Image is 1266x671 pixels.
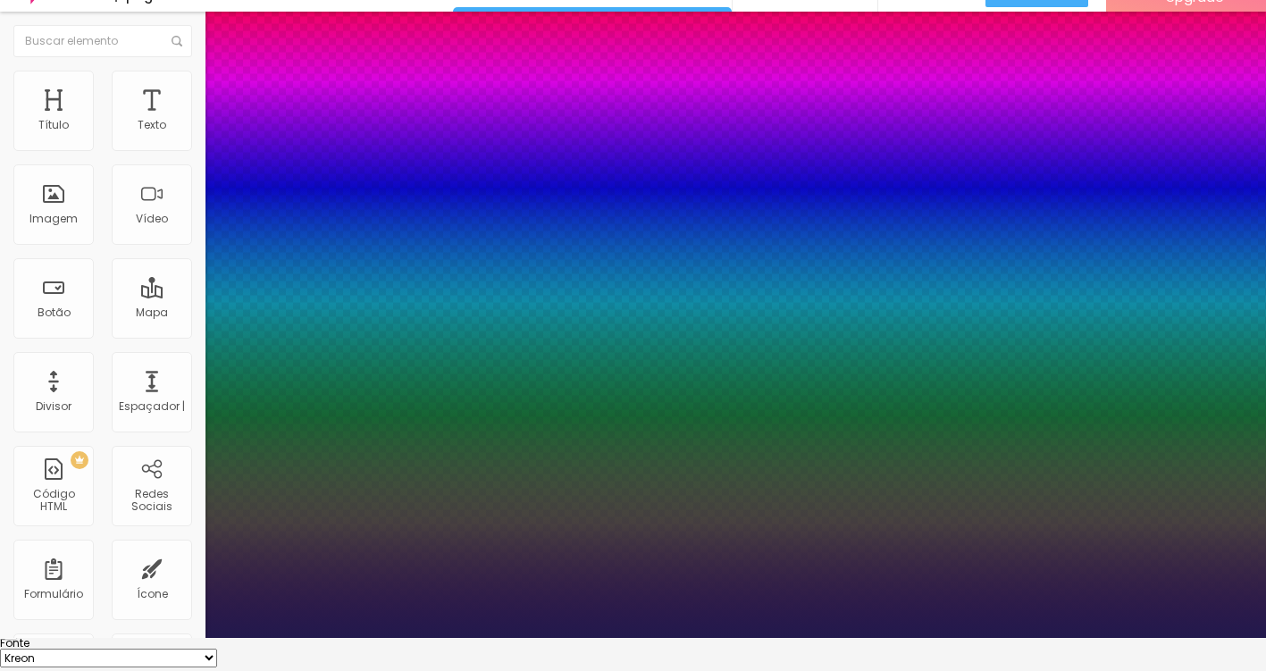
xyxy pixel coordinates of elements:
div: Espaçador | [119,400,185,413]
div: Botão [38,306,71,319]
div: Redes Sociais [116,488,187,514]
div: Formulário [24,588,83,600]
div: Vídeo [136,213,168,225]
div: Código HTML [18,488,88,514]
div: Divisor [36,400,71,413]
div: Mapa [136,306,168,319]
div: Imagem [29,213,78,225]
img: Ícone [172,36,182,46]
div: Título [38,119,69,131]
div: Ícone [137,588,168,600]
input: Buscar elemento [13,25,192,57]
div: Texto [138,119,166,131]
